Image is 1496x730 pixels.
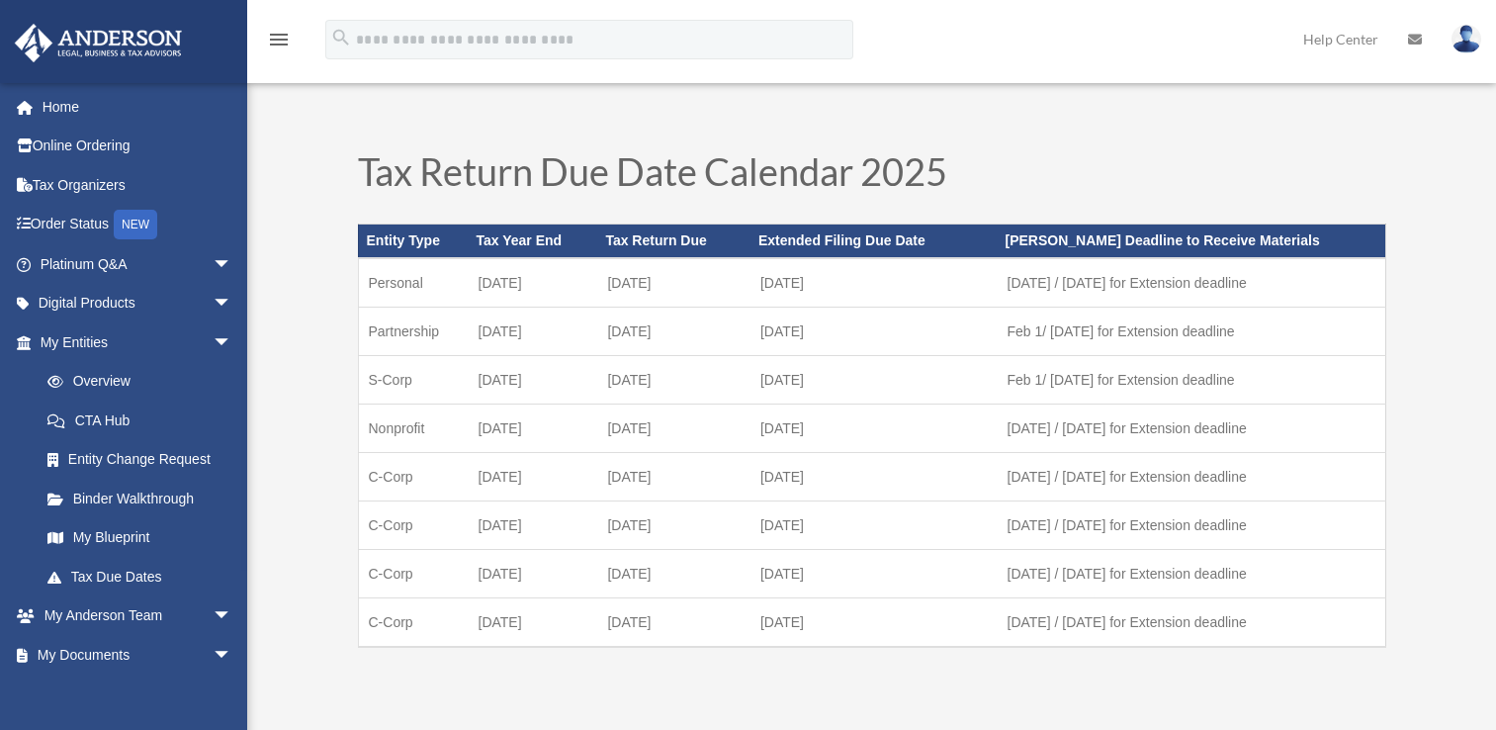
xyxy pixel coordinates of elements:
[597,225,750,258] th: Tax Return Due
[750,502,998,550] td: [DATE]
[267,35,291,51] a: menu
[998,598,1385,648] td: [DATE] / [DATE] for Extension deadline
[750,405,998,453] td: [DATE]
[358,225,469,258] th: Entity Type
[358,550,469,598] td: C-Corp
[597,598,750,648] td: [DATE]
[750,453,998,502] td: [DATE]
[998,225,1385,258] th: [PERSON_NAME] Deadline to Receive Materials
[998,308,1385,356] td: Feb 1/ [DATE] for Extension deadline
[358,258,469,308] td: Personal
[14,87,262,127] a: Home
[9,24,188,62] img: Anderson Advisors Platinum Portal
[358,502,469,550] td: C-Corp
[750,550,998,598] td: [DATE]
[469,356,598,405] td: [DATE]
[14,596,262,636] a: My Anderson Teamarrow_drop_down
[358,453,469,502] td: C-Corp
[213,284,252,324] span: arrow_drop_down
[358,308,469,356] td: Partnership
[597,308,750,356] td: [DATE]
[597,356,750,405] td: [DATE]
[597,453,750,502] td: [DATE]
[14,284,262,323] a: Digital Productsarrow_drop_down
[998,258,1385,308] td: [DATE] / [DATE] for Extension deadline
[998,453,1385,502] td: [DATE] / [DATE] for Extension deadline
[469,453,598,502] td: [DATE]
[213,322,252,363] span: arrow_drop_down
[28,440,262,480] a: Entity Change Request
[28,401,262,440] a: CTA Hub
[750,225,998,258] th: Extended Filing Due Date
[28,362,262,402] a: Overview
[14,244,262,284] a: Platinum Q&Aarrow_drop_down
[358,598,469,648] td: C-Corp
[28,518,262,558] a: My Blueprint
[998,502,1385,550] td: [DATE] / [DATE] for Extension deadline
[597,258,750,308] td: [DATE]
[330,27,352,48] i: search
[14,127,262,166] a: Online Ordering
[998,356,1385,405] td: Feb 1/ [DATE] for Extension deadline
[469,598,598,648] td: [DATE]
[597,550,750,598] td: [DATE]
[28,557,252,596] a: Tax Due Dates
[750,308,998,356] td: [DATE]
[14,635,262,675] a: My Documentsarrow_drop_down
[469,308,598,356] td: [DATE]
[597,502,750,550] td: [DATE]
[469,225,598,258] th: Tax Year End
[750,598,998,648] td: [DATE]
[469,550,598,598] td: [DATE]
[597,405,750,453] td: [DATE]
[1452,25,1481,53] img: User Pic
[358,152,1386,200] h1: Tax Return Due Date Calendar 2025
[267,28,291,51] i: menu
[14,322,262,362] a: My Entitiesarrow_drop_down
[998,550,1385,598] td: [DATE] / [DATE] for Extension deadline
[469,502,598,550] td: [DATE]
[750,258,998,308] td: [DATE]
[213,244,252,285] span: arrow_drop_down
[213,596,252,637] span: arrow_drop_down
[358,405,469,453] td: Nonprofit
[14,205,262,245] a: Order StatusNEW
[358,356,469,405] td: S-Corp
[14,165,262,205] a: Tax Organizers
[213,635,252,676] span: arrow_drop_down
[469,258,598,308] td: [DATE]
[469,405,598,453] td: [DATE]
[750,356,998,405] td: [DATE]
[114,210,157,239] div: NEW
[28,479,262,518] a: Binder Walkthrough
[998,405,1385,453] td: [DATE] / [DATE] for Extension deadline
